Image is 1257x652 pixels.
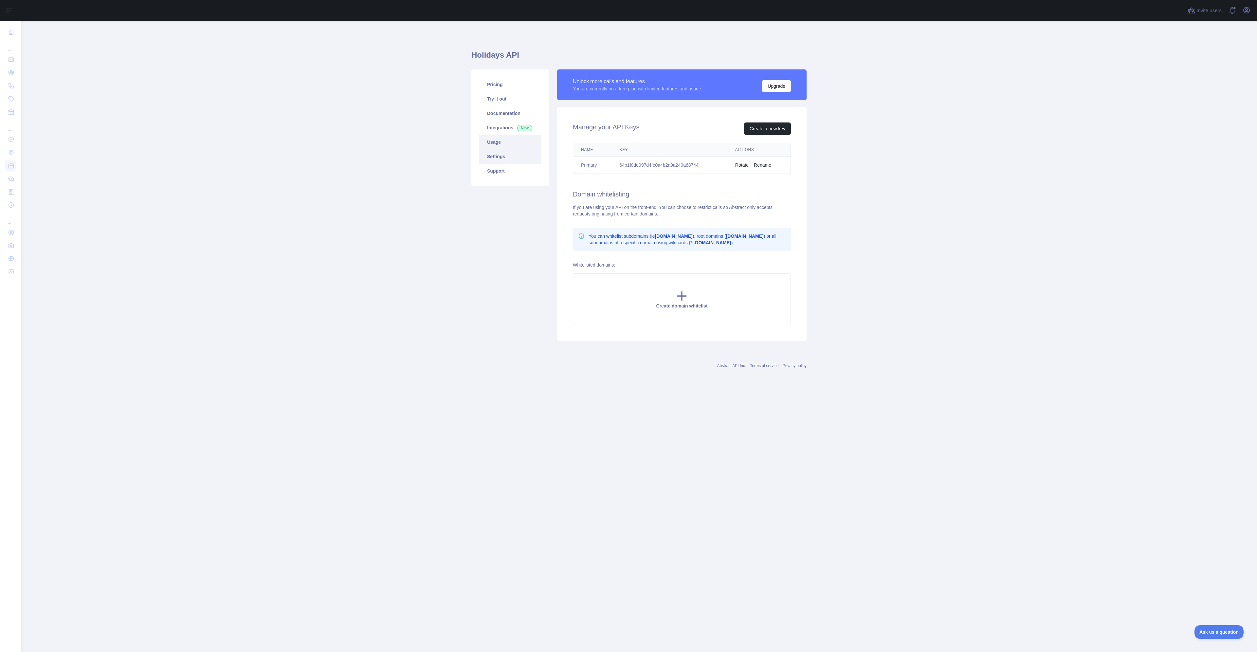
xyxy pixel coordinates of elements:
[479,92,541,106] a: Try it out
[589,233,786,246] p: You can whitelist subdomains (ie ), root domains ( ) or all subdomains of a specific domain using...
[5,212,16,225] div: ...
[479,135,541,149] a: Usage
[573,85,701,92] div: You are currently on a free plan with limited features and usage
[479,164,541,178] a: Support
[735,162,749,168] button: Rotate
[573,143,612,157] th: Name
[744,122,791,135] button: Create a new key
[612,143,727,157] th: Key
[762,80,791,92] button: Upgrade
[717,363,746,368] a: Abstract API Inc.
[1196,7,1222,14] span: Invite users
[573,78,701,85] div: Unlock more calls and features
[479,106,541,121] a: Documentation
[573,190,791,199] h2: Domain whitelisting
[612,157,727,174] td: 64b1f0de997d4fe0a4b2a9a240a68744
[1186,5,1223,16] button: Invite users
[1194,625,1244,639] iframe: Toggle Customer Support
[573,122,639,135] h2: Manage your API Keys
[727,143,791,157] th: Actions
[655,233,693,239] b: [DOMAIN_NAME]
[479,121,541,135] a: Integrations New
[479,77,541,92] a: Pricing
[5,39,16,52] div: ...
[690,240,731,245] b: *.[DOMAIN_NAME]
[5,119,16,132] div: ...
[517,125,532,131] span: New
[471,50,807,65] h1: Holidays API
[656,303,707,308] span: Create domain whitelist
[783,363,807,368] a: Privacy policy
[573,204,791,217] div: If you are using your API on the front-end. You can choose to restrict calls so Abstract only acc...
[573,262,615,268] label: Whitelisted domains:
[750,363,778,368] a: Terms of service
[479,149,541,164] a: Settings
[573,157,612,174] td: Primary
[754,162,771,168] button: Rename
[726,233,764,239] b: [DOMAIN_NAME]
